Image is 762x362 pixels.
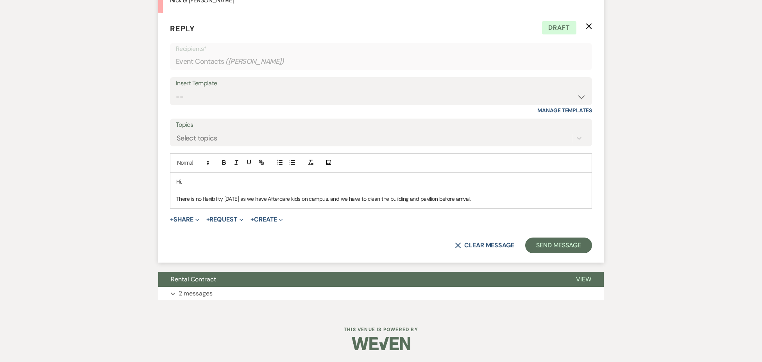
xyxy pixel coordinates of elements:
[176,54,586,69] div: Event Contacts
[206,216,210,223] span: +
[542,21,576,34] span: Draft
[170,216,199,223] button: Share
[525,238,592,253] button: Send Message
[176,195,586,203] p: There is no flexibility [DATE] as we have Aftercare kids on campus, and we have to clean the buil...
[250,216,283,223] button: Create
[563,272,604,287] button: View
[176,44,586,54] p: Recipients*
[170,216,174,223] span: +
[170,23,195,34] span: Reply
[455,242,514,249] button: Clear message
[171,275,216,283] span: Rental Contract
[576,275,591,283] span: View
[176,78,586,89] div: Insert Template
[537,107,592,114] a: Manage Templates
[176,119,586,131] label: Topics
[352,330,410,357] img: Weven Logo
[176,177,586,186] p: Hi,
[177,133,217,143] div: Select topics
[158,287,604,300] button: 2 messages
[250,216,254,223] span: +
[158,272,563,287] button: Rental Contract
[225,56,284,67] span: ( [PERSON_NAME] )
[179,288,213,299] p: 2 messages
[206,216,243,223] button: Request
